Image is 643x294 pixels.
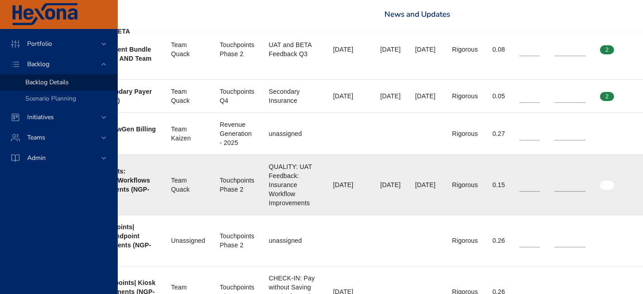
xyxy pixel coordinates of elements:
[85,223,151,258] b: [C]Touchpoints| Classic| Endpoint Enhancements (NGP-4438)
[220,176,254,194] div: Touchpoints Phase 2
[600,181,614,189] span: 0
[171,236,205,245] div: Unassigned
[220,231,254,250] div: Touchpoints Phase 2
[171,176,205,194] div: Team Quack
[20,60,57,68] span: Backlog
[269,129,319,138] div: unassigned
[415,180,437,189] div: [DATE]
[452,129,478,138] div: Rigorous
[380,180,401,189] div: [DATE]
[380,92,401,101] div: [DATE]
[415,92,437,101] div: [DATE]
[333,180,365,189] div: [DATE]
[415,45,437,54] div: [DATE]
[492,45,505,54] div: 0.08
[269,236,319,245] div: unassigned
[380,45,401,54] div: [DATE]
[384,9,450,19] a: News and Updates
[20,154,53,162] span: Admin
[20,39,59,48] span: Portfolio
[85,125,156,142] b: SMS in NewGen Billing (NGP-4635
[269,40,319,58] div: UAT and BETA Feedback Q3
[220,87,254,105] div: Touchpoints Q4
[11,3,79,26] img: Hexona
[269,87,319,105] div: Secondary Insurance
[492,92,505,101] div: 0.05
[171,40,205,58] div: Team Quack
[492,129,505,138] div: 0.27
[452,180,478,189] div: Rigorous
[333,45,365,54] div: [DATE]
[25,94,76,103] span: Scenario Planning
[452,236,478,245] div: Rigorous
[20,113,61,121] span: Initiatives
[20,133,53,142] span: Teams
[171,87,205,105] div: Team Quack
[269,162,319,207] div: QUALITY: UAT Feedback: Insurance Workflow Improvements
[492,180,505,189] div: 0.15
[25,78,69,87] span: Backlog Details
[600,46,614,54] span: 2
[171,125,205,143] div: Team Kaizen
[492,236,505,245] div: 0.26
[220,120,254,147] div: Revenue Generation - 2025
[220,40,254,58] div: Touchpoints Phase 2
[452,92,478,101] div: Rigorous
[600,92,614,101] span: 2
[333,92,365,101] div: [DATE]
[85,28,152,71] b: UAT and BETA Feedback Enhancement Bundle (NGP-4446 AND Team Quack)
[452,45,478,54] div: Rigorous
[85,88,152,104] b: Add Secondary Payer (NGP-4396)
